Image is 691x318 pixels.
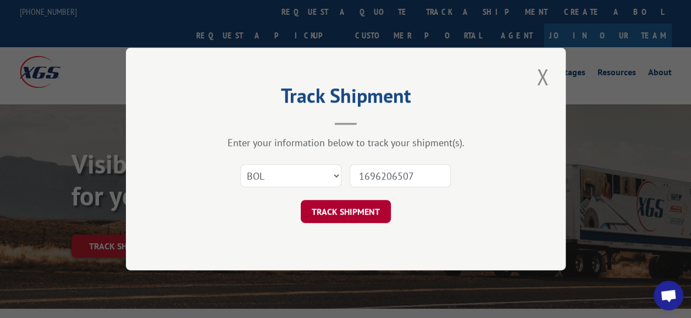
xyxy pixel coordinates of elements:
button: Close modal [533,62,552,92]
div: Enter your information below to track your shipment(s). [181,136,511,149]
h2: Track Shipment [181,88,511,109]
a: Open chat [654,281,683,310]
input: Number(s) [350,164,451,187]
button: TRACK SHIPMENT [301,200,391,223]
